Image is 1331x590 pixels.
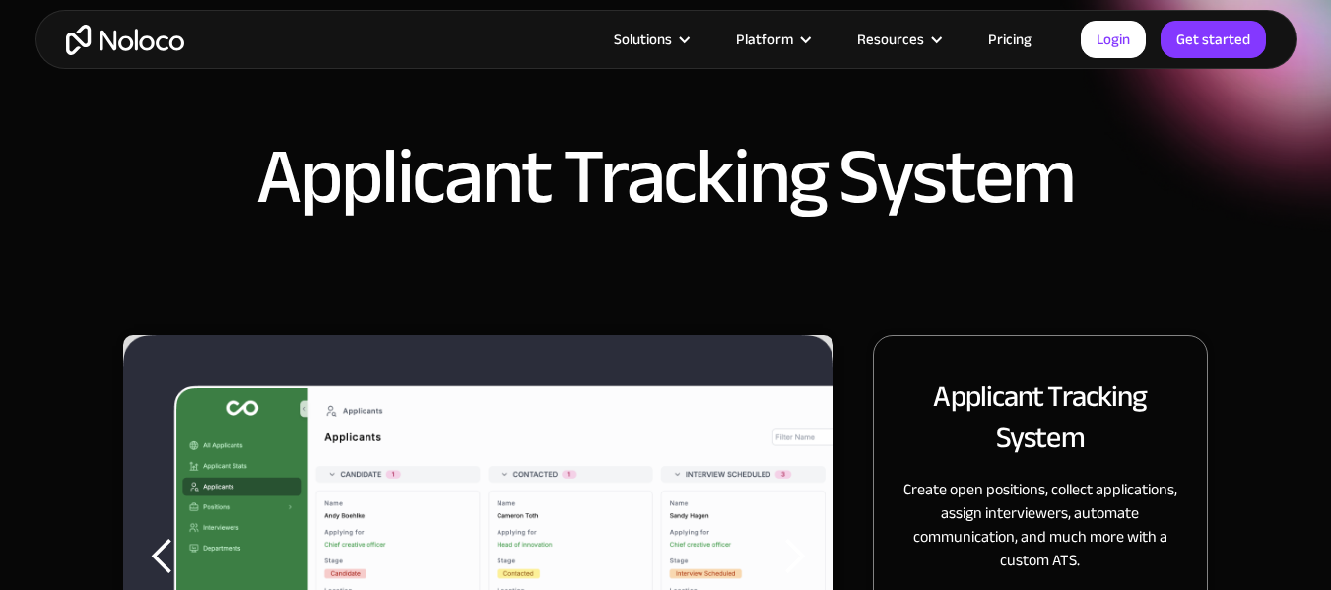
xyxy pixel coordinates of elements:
a: Get started [1161,21,1266,58]
a: Pricing [964,27,1056,52]
div: Resources [857,27,924,52]
div: Resources [832,27,964,52]
a: Login [1081,21,1146,58]
div: Platform [711,27,832,52]
h1: Applicant Tracking System [256,138,1074,217]
div: Solutions [614,27,672,52]
h2: Applicant Tracking System [898,375,1183,458]
div: Platform [736,27,793,52]
p: Create open positions, collect applications, assign interviewers, automate communication, and muc... [898,478,1183,572]
a: home [66,25,184,55]
div: Solutions [589,27,711,52]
